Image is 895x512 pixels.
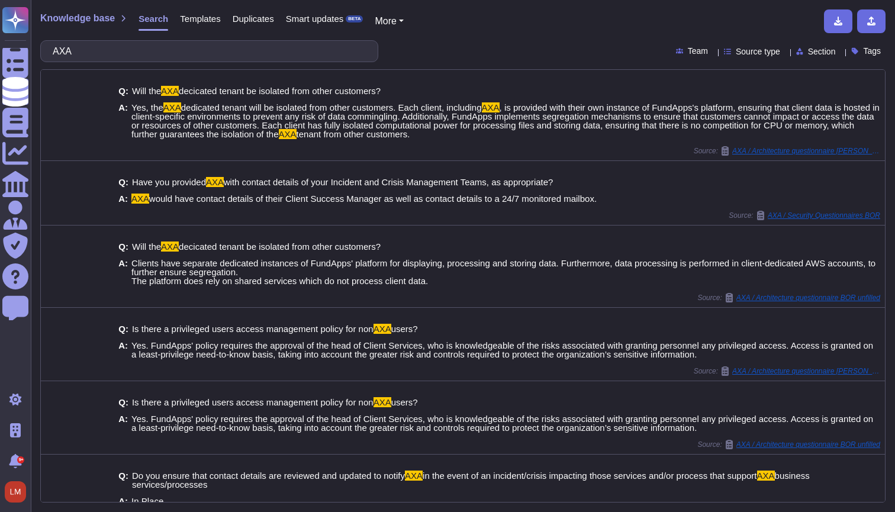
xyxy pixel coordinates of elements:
b: A: [118,103,128,139]
span: Is there a privileged users access management policy for non [132,324,374,334]
b: Q: [118,242,128,251]
span: decicated tenant be isolated from other customers? [179,86,381,96]
mark: AXA [131,194,149,204]
span: AXA / Architecture questionnaire [PERSON_NAME] [732,147,880,154]
span: Source: [694,146,880,156]
span: AXA / Architecture questionnaire BOR unfilled [736,441,880,448]
span: Source type [736,47,780,56]
div: BETA [346,15,363,22]
span: Source: [729,211,880,220]
mark: AXA [163,102,181,112]
mark: AXA [161,241,179,252]
b: Q: [118,398,128,407]
span: Team [688,47,708,55]
span: Source: [697,440,880,449]
input: Search a question or template... [47,41,366,62]
mark: AXA [279,129,297,139]
span: Clients have separate dedicated instances of FundApps' platform for displaying, processing and st... [131,258,875,286]
span: Search [139,14,168,23]
span: Will the [132,241,161,252]
span: AXA / Security Questionnaires BOR [768,212,880,219]
b: A: [118,414,128,432]
b: A: [118,341,128,359]
span: Tags [863,47,881,55]
mark: AXA [206,177,224,187]
span: Yes. FundApps' policy requires the approval of the head of Client Services, who is knowledgeable ... [131,414,873,433]
span: Have you provided [132,177,206,187]
mark: AXA [374,324,391,334]
span: Knowledge base [40,14,115,23]
b: Q: [118,86,128,95]
span: AXA / Architecture questionnaire BOR unfilled [736,294,880,301]
span: In Place [131,496,163,506]
span: Do you ensure that contact details are reviewed and updated to notify [132,471,405,481]
span: tenant from other customers. [297,129,410,139]
img: user [5,481,26,503]
span: Section [808,47,836,56]
span: AXA / Architecture questionnaire [PERSON_NAME] [732,368,880,375]
span: Yes, the [131,102,163,112]
span: Source: [694,366,880,376]
span: users? [391,324,418,334]
mark: AXA [405,471,423,481]
span: decicated tenant be isolated from other customers? [179,241,381,252]
span: Will the [132,86,161,96]
span: Source: [697,293,880,302]
span: users? [391,397,418,407]
span: Yes. FundApps' policy requires the approval of the head of Client Services, who is knowledgeable ... [131,340,873,359]
span: Is there a privileged users access management policy for non [132,397,374,407]
span: , is provided with their own instance of FundApps's platform, ensuring that client data is hosted... [131,102,880,139]
span: More [375,16,396,26]
b: A: [118,497,128,505]
b: A: [118,259,128,285]
span: would have contact details of their Client Success Manager as well as contact details to a 24/7 m... [149,194,597,204]
button: More [375,14,404,28]
span: Templates [180,14,220,23]
span: business services/processes [132,471,810,490]
mark: AXA [374,397,391,407]
div: 9+ [17,456,24,463]
mark: AXA [161,86,179,96]
mark: AXA [757,471,775,481]
span: dedicated tenant will be isolated from other customers. Each client, including [181,102,482,112]
span: Duplicates [233,14,274,23]
span: with contact details of your Incident and Crisis Management Teams, as appropriate? [224,177,553,187]
b: Q: [118,178,128,186]
b: Q: [118,324,128,333]
mark: AXA [482,102,500,112]
b: Q: [118,471,128,489]
button: user [2,479,34,505]
b: A: [118,194,128,203]
span: in the event of an incident/crisis impacting those services and/or process that support [423,471,756,481]
span: Smart updates [286,14,344,23]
